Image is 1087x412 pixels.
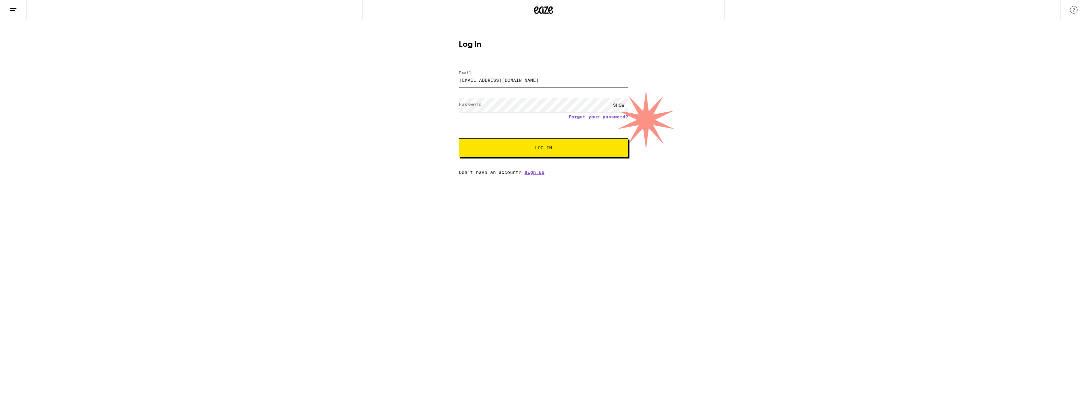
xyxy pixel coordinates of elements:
div: Don't have an account? [459,170,628,175]
h1: Log In [459,41,628,49]
span: Hi. Need any help? [4,4,46,9]
span: Log In [535,146,552,150]
input: Email [459,73,628,87]
label: Password [459,102,482,107]
div: SHOW [609,98,628,112]
a: Sign up [525,170,544,175]
button: Log In [459,138,628,157]
a: Forgot your password? [568,114,628,119]
label: Email [459,71,471,75]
